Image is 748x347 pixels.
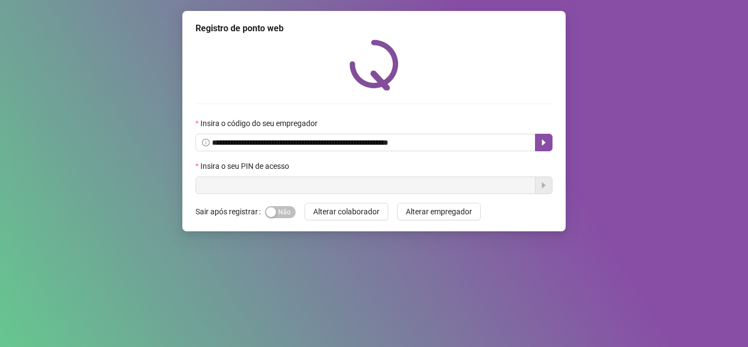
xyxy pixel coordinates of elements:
img: QRPoint [349,39,399,90]
button: Alterar colaborador [304,203,388,220]
span: Alterar colaborador [313,206,379,218]
label: Sair após registrar [195,203,265,220]
button: Alterar empregador [397,203,481,220]
label: Insira o código do seu empregador [195,117,325,129]
span: caret-right [539,138,548,147]
span: Alterar empregador [406,206,472,218]
div: Registro de ponto web [195,22,553,35]
label: Insira o seu PIN de acesso [195,160,296,172]
span: info-circle [202,139,210,146]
